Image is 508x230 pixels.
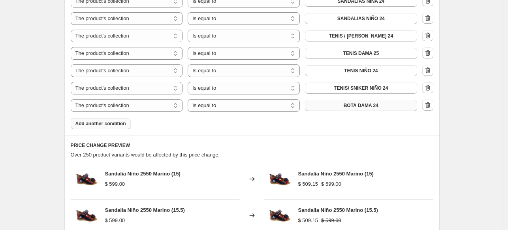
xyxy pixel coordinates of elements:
div: $ 509.15 [298,180,318,188]
button: Add another condition [71,118,131,129]
span: TENIS/ SNIKER NIÑO 24 [334,85,388,91]
span: Sandalia Niño 2550 Marino (15.5) [298,207,378,213]
span: Add another condition [75,121,126,127]
strike: $ 599.00 [321,217,341,224]
span: TENIS NIÑO 24 [344,68,378,74]
button: SANDALIAS NIÑO 24 [305,13,417,24]
img: 2550-NOBUK-ROJO-01_80x.jpg [75,167,99,191]
span: SANDALIAS NIÑO 24 [337,15,385,22]
div: $ 599.00 [105,180,125,188]
div: $ 599.00 [105,217,125,224]
button: TENIS DAMA 25 [305,48,417,59]
button: TENIS / SNIKER NIÑA 24 [305,30,417,41]
span: TENIS DAMA 25 [343,50,379,57]
span: TENIS / [PERSON_NAME] 24 [329,33,393,39]
img: 2550-NOBUK-ROJO-01_80x.jpg [268,167,292,191]
img: 2550-NOBUK-ROJO-01_80x.jpg [268,204,292,227]
button: BOTA DAMA 24 [305,100,417,111]
span: Sandalia Niño 2550 Marino (15) [105,171,181,177]
span: Sandalia Niño 2550 Marino (15.5) [105,207,185,213]
button: TENIS/ SNIKER NIÑO 24 [305,83,417,94]
span: Over 250 product variants would be affected by this price change: [71,152,220,158]
button: TENIS NIÑO 24 [305,65,417,76]
span: Sandalia Niño 2550 Marino (15) [298,171,374,177]
strike: $ 599.00 [321,180,341,188]
div: $ 509.15 [298,217,318,224]
h6: PRICE CHANGE PREVIEW [71,142,433,149]
span: BOTA DAMA 24 [344,102,378,109]
img: 2550-NOBUK-ROJO-01_80x.jpg [75,204,99,227]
